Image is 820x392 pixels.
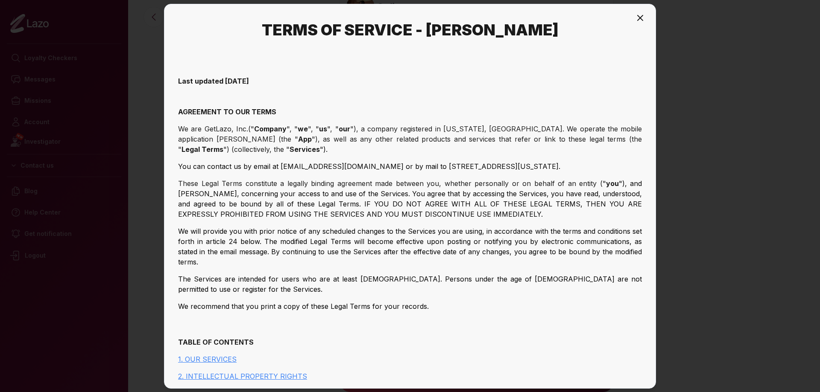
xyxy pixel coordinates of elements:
[298,135,312,143] strong: App
[178,338,254,346] span: TABLE OF CONTENTS
[178,107,642,124] h2: AGREEMENT TO OUR TERMS
[319,125,327,133] strong: us
[254,125,287,133] strong: Company
[223,145,290,154] span: ") (collectively, the "
[178,21,642,62] h1: TERMS OF SERVICE - [PERSON_NAME]
[182,145,223,154] span: Legal Terms
[178,125,642,143] span: a company registered in [US_STATE], [GEOGRAPHIC_DATA]. We operate the mobile application [PERSON_...
[178,77,223,85] span: Last updated
[298,125,308,133] strong: we
[178,125,248,133] span: We are GetLazo, Inc.
[223,77,249,85] span: [DATE]
[178,179,606,188] span: These Legal Terms constitute a legally binding agreement made between you, whether personally or ...
[339,125,350,133] strong: our
[606,179,619,188] span: you
[320,145,328,154] span: ").
[178,124,642,161] p: (" ", " ", " ", " "),
[178,275,642,293] span: The Services are intended for users who are at least [DEMOGRAPHIC_DATA]. Persons under the age of...
[178,302,429,311] span: We recommend that you print a copy of these Legal Terms for your records.
[178,355,237,363] a: 1. OUR SERVICES
[178,135,642,154] span: "), as well as any other related products and services that refer or link to these legal terms (t...
[178,162,560,171] span: You can contact us by email at [EMAIL_ADDRESS][DOMAIN_NAME] or by mail to [STREET_ADDRESS][US_STA...
[290,145,320,154] span: Services
[178,227,642,266] span: We will provide you with prior notice of any scheduled changes to the Services you are using, in ...
[178,372,307,380] a: 2. INTELLECTUAL PROPERTY RIGHTS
